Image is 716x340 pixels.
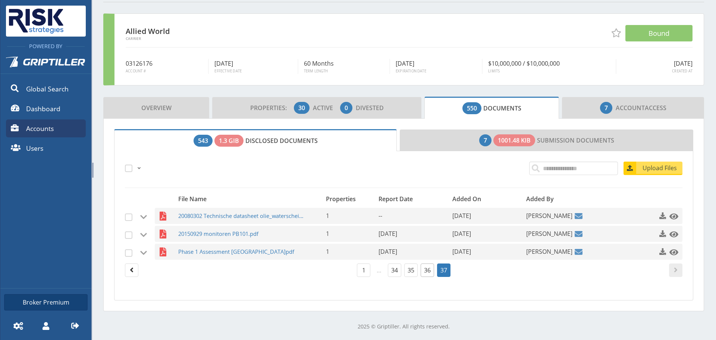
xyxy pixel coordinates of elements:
a: Click to preview this file [667,245,677,259]
span: Expiration Date [396,69,476,74]
div: [DATE] [616,59,693,74]
span: 7 [484,136,487,145]
span: 30 [298,103,305,112]
span: Dashboard [26,104,60,113]
div: Allied World [126,25,245,41]
a: Global Search [6,80,86,98]
a: Submission Documents [400,130,693,151]
span: Account [616,104,645,112]
span: Overview [141,100,172,115]
span: [DATE] [452,247,471,256]
span: Upload Files [637,163,682,172]
span: Term Length [304,69,384,74]
span: [PERSON_NAME] [526,208,572,224]
span: 20080302 Technische datasheet olie_waterscheider AquaWorks.pdf [178,208,306,224]
span: Global Search [26,84,69,94]
a: Accounts [6,119,86,137]
a: Page 36. [421,263,434,277]
a: Upload Files [624,162,682,175]
a: Griptiller [0,50,91,78]
span: Bound [649,28,669,38]
span: Users [26,143,43,153]
span: Documents [462,101,521,116]
span: [DATE] [379,247,397,256]
div: 60 Months [298,59,390,74]
button: Bound [625,25,693,41]
span: [PERSON_NAME] [526,226,572,242]
span: 0 [345,103,348,112]
span: 543 [198,136,208,145]
span: 1 [326,247,329,256]
div: $10,000,000 / $10,000,000 [483,59,616,74]
div: Added On [450,194,524,204]
span: 550 [467,104,477,113]
a: Page 1. [357,263,370,277]
a: Page 38. [669,263,682,277]
span: Active [313,104,339,112]
span: Powered By [25,43,66,50]
span: Properties: [250,104,292,112]
span: 20150929 monitoren PB101.pdf [178,226,306,242]
div: [DATE] [390,59,483,74]
div: Report Date [376,194,450,204]
span: [PERSON_NAME] [526,244,572,260]
a: Click to preview this file [667,227,677,241]
span: Add to Favorites [612,28,621,37]
a: Page 34. [388,263,401,277]
span: Phase 1 Assessment [GEOGRAPHIC_DATA]pdf [178,244,306,260]
span: Effective Date [214,69,292,74]
span: -- [379,212,382,220]
p: 2025 © Griptiller. All rights reserved. [103,322,704,331]
span: 7 [604,103,608,112]
a: Broker Premium [4,294,88,311]
div: 03126176 [126,59,209,74]
span: 1.3 GiB [219,136,239,145]
span: Divested [356,104,384,112]
span: [DATE] [452,230,471,238]
a: Page 35. [404,263,418,277]
a: Disclosed Documents [114,129,397,152]
span: 1001.48 KiB [498,136,531,145]
span: 1 [326,230,329,238]
a: Dashboard [6,100,86,118]
span: Created At [622,69,693,74]
span: Limits [488,69,610,74]
a: Users [6,139,86,157]
span: Access [600,100,666,115]
span: Accounts [26,124,54,133]
span: Account # [126,69,202,74]
div: Properties [324,194,377,204]
div: [DATE] [209,59,298,74]
span: Carrier [126,37,245,41]
img: Risk Strategies Company [6,6,66,37]
a: Click to preview this file [667,209,677,223]
span: [DATE] [379,230,397,238]
span: [DATE] [452,212,471,220]
span: 1 [326,212,329,220]
a: Page 36. [125,263,138,277]
div: Added By [524,194,629,204]
div: File Name [176,194,324,204]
